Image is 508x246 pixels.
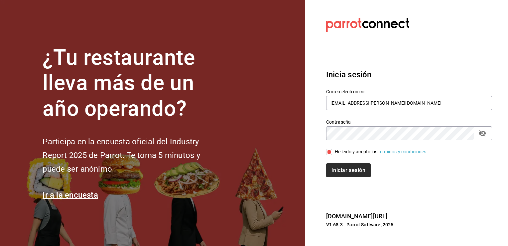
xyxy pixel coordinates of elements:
[326,69,492,81] h3: Inicia sesión
[43,135,222,176] h2: Participa en la encuesta oficial del Industry Report 2025 de Parrot. Te toma 5 minutos y puede se...
[43,45,222,122] h1: ¿Tu restaurante lleva más de un año operando?
[326,96,492,110] input: Ingresa tu correo electrónico
[477,128,488,139] button: passwordField
[43,190,98,200] a: Ir a la encuesta
[326,89,492,94] label: Correo electrónico
[335,148,428,155] div: He leído y acepto los
[326,221,492,228] p: V1.68.3 - Parrot Software, 2025.
[378,149,428,154] a: Términos y condiciones.
[326,213,387,220] a: [DOMAIN_NAME][URL]
[326,163,371,177] button: Iniciar sesión
[326,119,492,124] label: Contraseña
